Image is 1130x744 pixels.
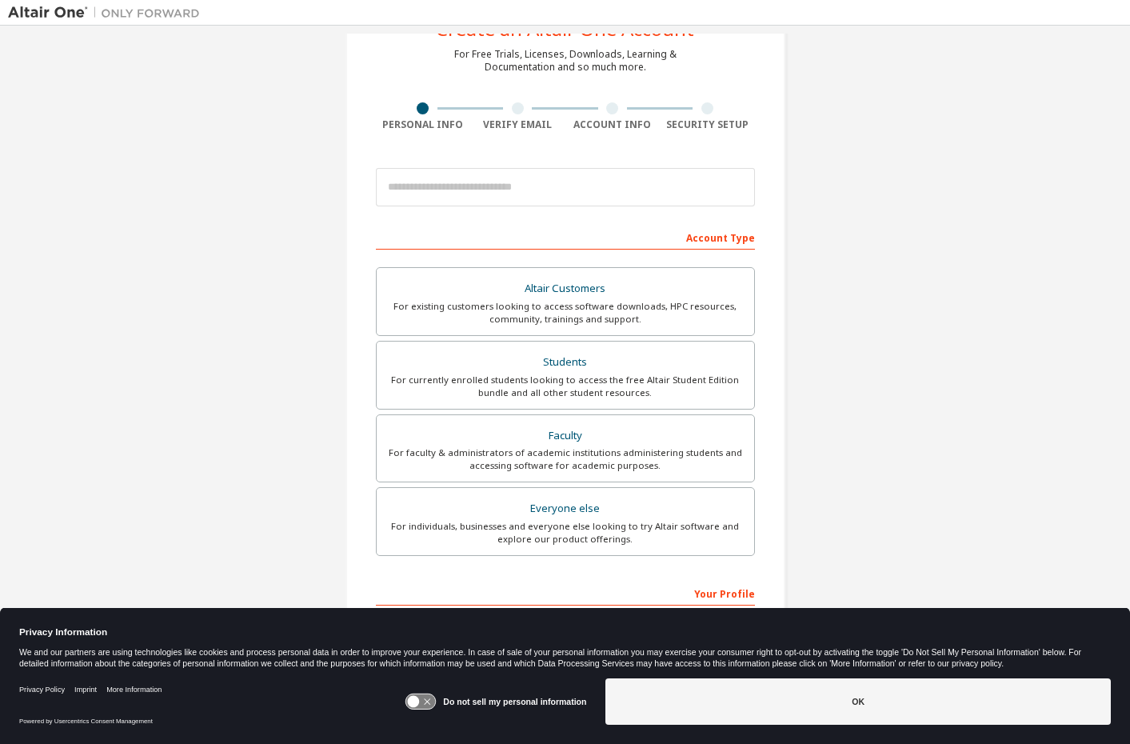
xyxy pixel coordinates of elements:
[386,520,745,546] div: For individuals, businesses and everyone else looking to try Altair software and explore our prod...
[376,224,755,250] div: Account Type
[470,118,565,131] div: Verify Email
[436,19,694,38] div: Create an Altair One Account
[376,580,755,606] div: Your Profile
[386,351,745,374] div: Students
[386,498,745,520] div: Everyone else
[386,278,745,300] div: Altair Customers
[386,425,745,447] div: Faculty
[565,118,661,131] div: Account Info
[376,118,471,131] div: Personal Info
[386,300,745,326] div: For existing customers looking to access software downloads, HPC resources, community, trainings ...
[8,5,208,21] img: Altair One
[386,374,745,399] div: For currently enrolled students looking to access the free Altair Student Edition bundle and all ...
[386,446,745,472] div: For faculty & administrators of academic institutions administering students and accessing softwa...
[454,48,677,74] div: For Free Trials, Licenses, Downloads, Learning & Documentation and so much more.
[660,118,755,131] div: Security Setup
